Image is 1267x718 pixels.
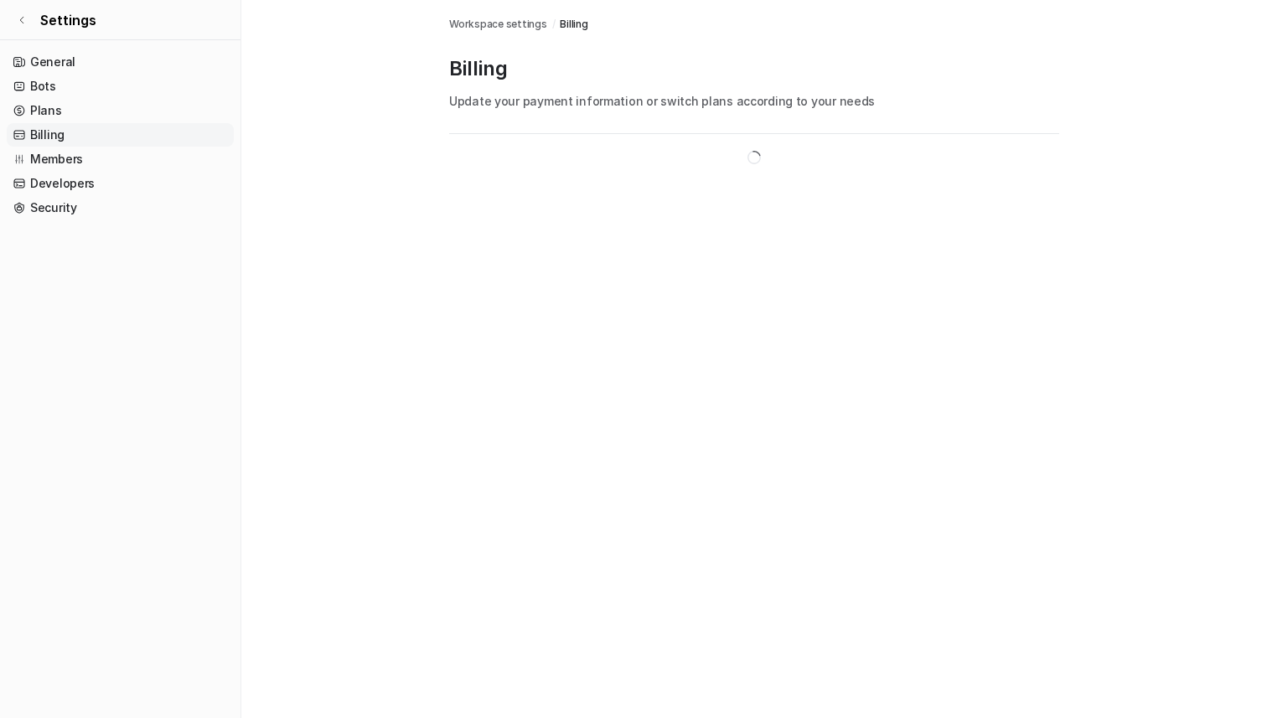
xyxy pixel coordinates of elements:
p: Billing [449,55,1059,82]
p: Update your payment information or switch plans according to your needs [449,92,1059,110]
span: / [552,17,556,32]
a: Bots [7,75,234,98]
a: Developers [7,172,234,195]
a: Workspace settings [449,17,547,32]
a: Plans [7,99,234,122]
a: Members [7,147,234,171]
a: Billing [7,123,234,147]
a: General [7,50,234,74]
a: Billing [560,17,587,32]
span: Settings [40,10,96,30]
a: Security [7,196,234,220]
